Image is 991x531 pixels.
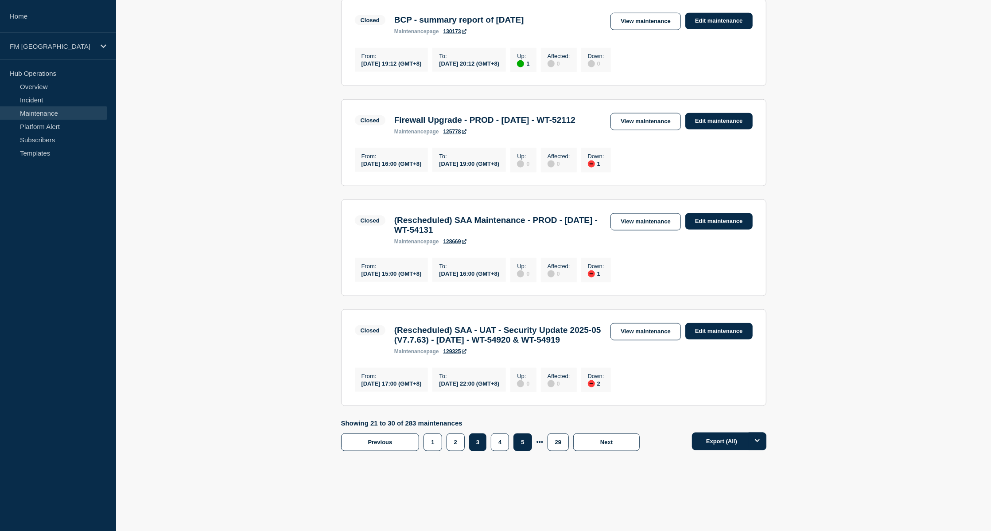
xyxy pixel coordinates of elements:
div: 0 [548,379,570,387]
h3: (Rescheduled) SAA - UAT - Security Update 2025-05 (V7.7.63) - [DATE] - WT-54920 & WT-54919 [394,325,602,345]
div: up [517,60,524,67]
div: [DATE] 16:00 (GMT+8) [361,160,422,167]
a: View maintenance [610,113,680,130]
a: Edit maintenance [685,113,753,129]
h3: Firewall Upgrade - PROD - [DATE] - WT-52112 [394,115,575,125]
p: Down : [588,53,604,59]
div: 0 [517,379,529,387]
h3: (Rescheduled) SAA Maintenance - PROD - [DATE] - WT-54131 [394,215,602,235]
button: Options [749,433,766,450]
p: Affected : [548,53,570,59]
div: [DATE] 15:00 (GMT+8) [361,269,422,277]
span: Previous [368,439,393,445]
p: From : [361,53,422,59]
button: 29 [548,433,569,451]
div: Closed [361,327,380,334]
p: Up : [517,53,529,59]
div: disabled [548,380,555,387]
button: 3 [469,433,486,451]
div: [DATE] 17:00 (GMT+8) [361,379,422,387]
div: 0 [517,269,529,277]
div: down [588,380,595,387]
p: Up : [517,263,529,269]
a: Edit maintenance [685,13,753,29]
div: 0 [588,59,604,67]
a: View maintenance [610,323,680,340]
span: Next [600,439,613,445]
div: disabled [548,60,555,67]
div: 0 [548,59,570,67]
p: Down : [588,373,604,379]
p: page [394,238,439,245]
div: 0 [548,269,570,277]
div: 2 [588,379,604,387]
a: Edit maintenance [685,323,753,340]
div: [DATE] 19:12 (GMT+8) [361,59,422,67]
p: Down : [588,263,604,269]
p: From : [361,153,422,160]
button: Export (All) [692,433,766,450]
p: page [394,28,439,35]
button: Previous [341,433,420,451]
p: To : [439,263,499,269]
div: [DATE] 20:12 (GMT+8) [439,59,499,67]
div: Closed [361,217,380,224]
p: To : [439,153,499,160]
p: Affected : [548,373,570,379]
button: 4 [491,433,509,451]
p: From : [361,263,422,269]
span: maintenance [394,238,427,245]
a: View maintenance [610,13,680,30]
a: 128669 [443,238,466,245]
button: 5 [513,433,532,451]
p: Affected : [548,153,570,160]
div: 1 [517,59,529,67]
p: page [394,129,439,135]
a: View maintenance [610,213,680,230]
a: 125778 [443,129,466,135]
p: FM [GEOGRAPHIC_DATA] [10,43,95,50]
p: To : [439,373,499,379]
p: To : [439,53,499,59]
div: disabled [517,380,524,387]
p: Up : [517,153,529,160]
div: disabled [548,160,555,168]
div: disabled [548,270,555,277]
button: Next [573,433,640,451]
div: disabled [517,270,524,277]
a: Edit maintenance [685,213,753,230]
p: Down : [588,153,604,160]
div: 1 [588,160,604,168]
p: page [394,348,439,355]
div: disabled [517,160,524,168]
button: 2 [447,433,465,451]
div: Closed [361,17,380,23]
div: 0 [517,160,529,168]
span: maintenance [394,28,427,35]
div: 0 [548,160,570,168]
div: Closed [361,117,380,124]
p: Showing 21 to 30 of 283 maintenances [341,419,645,427]
span: maintenance [394,348,427,355]
a: 129325 [443,348,466,355]
p: Up : [517,373,529,379]
span: maintenance [394,129,427,135]
div: [DATE] 19:00 (GMT+8) [439,160,499,167]
div: [DATE] 16:00 (GMT+8) [439,269,499,277]
div: 1 [588,269,604,277]
h3: BCP - summary report of [DATE] [394,15,524,25]
p: From : [361,373,422,379]
div: down [588,160,595,168]
div: disabled [588,60,595,67]
div: down [588,270,595,277]
a: 130173 [443,28,466,35]
button: 1 [424,433,442,451]
p: Affected : [548,263,570,269]
div: [DATE] 22:00 (GMT+8) [439,379,499,387]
